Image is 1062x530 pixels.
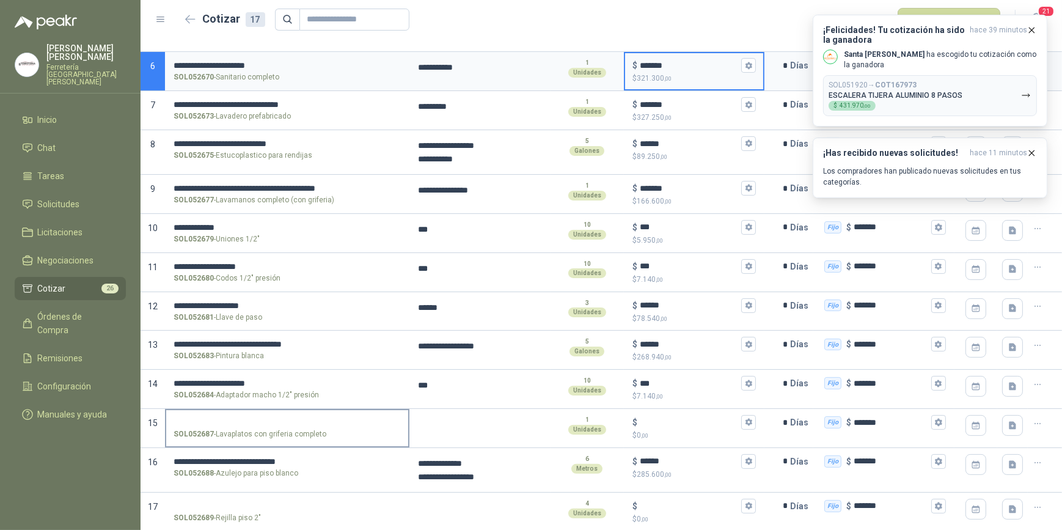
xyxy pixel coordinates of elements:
[854,223,929,232] input: Fijo $
[46,64,126,86] p: Ferretería [GEOGRAPHIC_DATA][PERSON_NAME]
[568,425,606,435] div: Unidades
[174,312,262,323] p: - Llave de paso
[150,100,155,110] span: 7
[640,139,739,149] input: $$89.250,00
[174,312,214,323] strong: SOL052681
[174,100,401,109] input: SOL052673-Lavadero prefabricado
[637,392,663,400] span: 7.140
[637,431,648,440] span: 0
[174,350,214,362] strong: SOL052683
[846,416,851,429] p: $
[863,103,871,109] span: ,00
[846,221,851,234] p: $
[846,499,851,513] p: $
[174,262,401,271] input: SOL052680-Codos 1/2" presión
[790,494,813,518] p: Días
[854,379,929,388] input: Fijo $
[829,91,962,100] p: ESCALERA TIJERA ALUMINIO 8 PASOS
[632,260,637,273] p: $
[931,298,946,313] button: Fijo $
[101,284,119,293] span: 26
[641,432,648,439] span: ,00
[174,340,401,349] input: SOL052683-Pintura blanca
[840,103,871,109] span: 431.970
[632,151,756,163] p: $
[637,197,672,205] span: 166.600
[174,139,401,149] input: SOL052675-Estucoplastico para rendijas
[585,499,589,509] p: 4
[174,512,261,524] p: - Rejilla piso 2"
[632,98,637,111] p: $
[632,299,637,312] p: $
[824,377,841,389] div: Fijo
[585,97,589,107] p: 1
[632,235,756,246] p: $
[38,380,92,393] span: Configuración
[664,198,672,205] span: ,00
[637,470,672,479] span: 285.600
[854,501,929,510] input: Fijo $
[174,301,401,311] input: SOL052681-Llave de paso
[846,299,851,312] p: $
[640,457,739,466] input: $$285.600,00
[585,181,589,191] p: 1
[824,221,841,234] div: Fijo
[640,379,739,388] input: $$7.140,00
[15,375,126,398] a: Configuración
[568,386,606,396] div: Unidades
[824,50,837,64] img: Company Logo
[174,379,401,388] input: SOL052684-Adaptador macho 1/2" presión
[148,379,158,389] span: 14
[148,301,158,311] span: 12
[584,259,591,269] p: 10
[38,113,57,127] span: Inicio
[632,391,756,402] p: $
[584,220,591,230] p: 10
[174,72,279,83] p: - Sanitario completo
[637,314,667,323] span: 78.540
[640,61,739,70] input: $$321.300,00
[174,389,214,401] strong: SOL052684
[38,169,65,183] span: Tareas
[741,298,756,313] button: $$78.540,00
[174,61,401,70] input: SOL052670-Sanitario completo
[174,111,291,122] p: - Lavadero prefabricado
[568,307,606,317] div: Unidades
[640,223,739,232] input: $$5.950,00
[931,136,946,151] button: Fijo $
[569,347,604,356] div: Galones
[46,44,126,61] p: [PERSON_NAME] [PERSON_NAME]
[568,107,606,117] div: Unidades
[568,68,606,78] div: Unidades
[568,230,606,240] div: Unidades
[824,500,841,512] div: Fijo
[174,273,280,284] p: - Codos 1/2" presión
[585,337,589,347] p: 5
[568,191,606,201] div: Unidades
[790,92,813,117] p: Días
[790,215,813,240] p: Días
[174,150,214,161] strong: SOL052675
[15,136,126,160] a: Chat
[148,262,158,272] span: 11
[174,429,214,440] strong: SOL052687
[640,100,739,109] input: $$327.250,00
[38,254,94,267] span: Negociaciones
[632,351,756,363] p: $
[632,469,756,480] p: $
[632,455,637,468] p: $
[15,221,126,244] a: Licitaciones
[148,340,158,350] span: 13
[741,376,756,391] button: $$7.140,00
[824,339,841,351] div: Fijo
[637,113,672,122] span: 327.250
[632,313,756,325] p: $
[15,403,126,426] a: Manuales y ayuda
[246,12,265,27] div: 17
[741,337,756,351] button: $$268.940,00
[656,276,663,283] span: ,00
[38,408,108,421] span: Manuales y ayuda
[741,454,756,469] button: $$285.600,00
[741,58,756,73] button: $$321.300,00
[15,193,126,216] a: Solicitudes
